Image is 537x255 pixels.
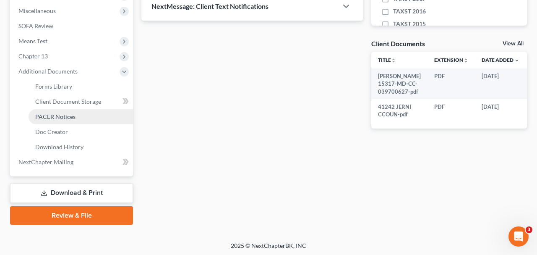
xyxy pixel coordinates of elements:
[371,39,425,48] div: Client Documents
[29,124,133,139] a: Doc Creator
[12,155,133,170] a: NextChapter Mailing
[10,183,133,203] a: Download & Print
[10,206,133,225] a: Review & File
[428,68,475,99] td: PDF
[29,79,133,94] a: Forms Library
[526,226,532,233] span: 3
[393,7,426,16] span: TAXST 2016
[393,20,426,28] span: TAXST 2015
[503,41,524,47] a: View All
[434,57,468,63] a: Extensionunfold_more
[18,158,73,166] span: NextChapter Mailing
[508,226,529,247] iframe: Intercom live chat
[29,94,133,109] a: Client Document Storage
[514,58,519,63] i: expand_more
[35,128,68,135] span: Doc Creator
[371,68,428,99] td: [PERSON_NAME] 15317-MD-CC-039700627-pdf
[482,57,519,63] a: Date Added expand_more
[18,7,56,14] span: Miscellaneous
[378,57,396,63] a: Titleunfold_more
[18,53,48,60] span: Chapter 13
[391,58,396,63] i: unfold_more
[475,99,526,122] td: [DATE]
[463,58,468,63] i: unfold_more
[18,22,53,29] span: SOFA Review
[35,113,76,120] span: PACER Notices
[35,83,72,90] span: Forms Library
[371,99,428,122] td: 41242 JERNI CCOUN-pdf
[151,2,268,10] span: NextMessage: Client Text Notifications
[428,99,475,122] td: PDF
[35,143,83,150] span: Download History
[18,68,78,75] span: Additional Documents
[29,139,133,155] a: Download History
[35,98,101,105] span: Client Document Storage
[475,68,526,99] td: [DATE]
[29,109,133,124] a: PACER Notices
[18,37,47,45] span: Means Test
[12,18,133,34] a: SOFA Review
